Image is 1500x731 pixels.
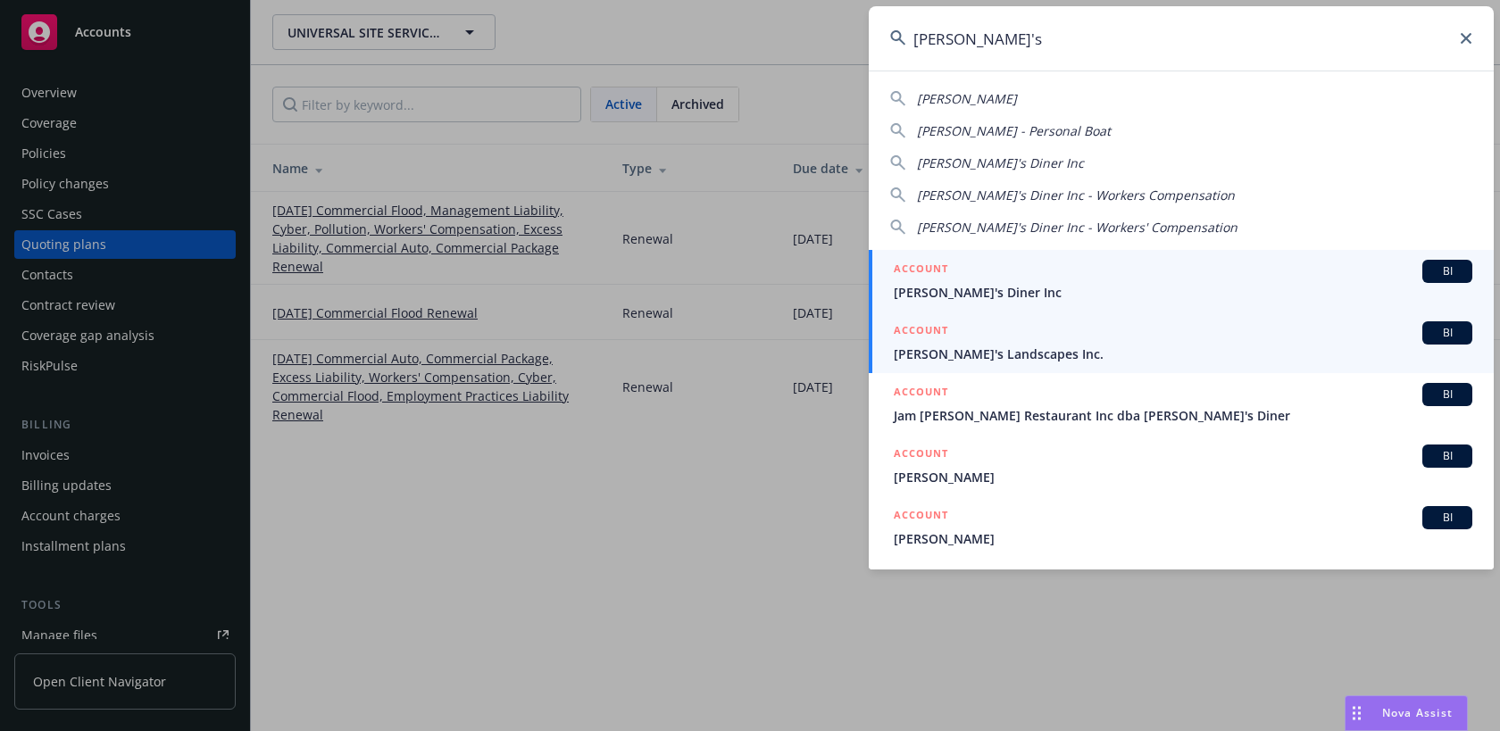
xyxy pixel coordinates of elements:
[869,312,1494,373] a: ACCOUNTBI[PERSON_NAME]'s Landscapes Inc.
[894,283,1472,302] span: [PERSON_NAME]'s Diner Inc
[917,122,1111,139] span: [PERSON_NAME] - Personal Boat
[1429,386,1465,403] span: BI
[869,250,1494,312] a: ACCOUNTBI[PERSON_NAME]'s Diner Inc
[894,321,948,343] h5: ACCOUNT
[1429,448,1465,464] span: BI
[1429,325,1465,341] span: BI
[1345,695,1468,731] button: Nova Assist
[894,506,948,527] h5: ACCOUNT
[1429,263,1465,279] span: BI
[894,529,1472,548] span: [PERSON_NAME]
[1382,705,1453,720] span: Nova Assist
[894,383,948,404] h5: ACCOUNT
[1346,696,1368,730] div: Drag to move
[869,373,1494,435] a: ACCOUNTBIJam [PERSON_NAME] Restaurant Inc dba [PERSON_NAME]'s Diner
[917,154,1084,171] span: [PERSON_NAME]'s Diner Inc
[1429,510,1465,526] span: BI
[894,568,935,586] h5: POLICY
[869,496,1494,558] a: ACCOUNTBI[PERSON_NAME]
[869,6,1494,71] input: Search...
[917,90,1017,107] span: [PERSON_NAME]
[917,187,1235,204] span: [PERSON_NAME]'s Diner Inc - Workers Compensation
[869,435,1494,496] a: ACCOUNTBI[PERSON_NAME]
[894,406,1472,425] span: Jam [PERSON_NAME] Restaurant Inc dba [PERSON_NAME]'s Diner
[869,558,1494,635] a: POLICY
[894,468,1472,486] span: [PERSON_NAME]
[894,260,948,281] h5: ACCOUNT
[917,219,1237,236] span: [PERSON_NAME]'s Diner Inc - Workers' Compensation
[894,345,1472,363] span: [PERSON_NAME]'s Landscapes Inc.
[894,444,948,466] h5: ACCOUNT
